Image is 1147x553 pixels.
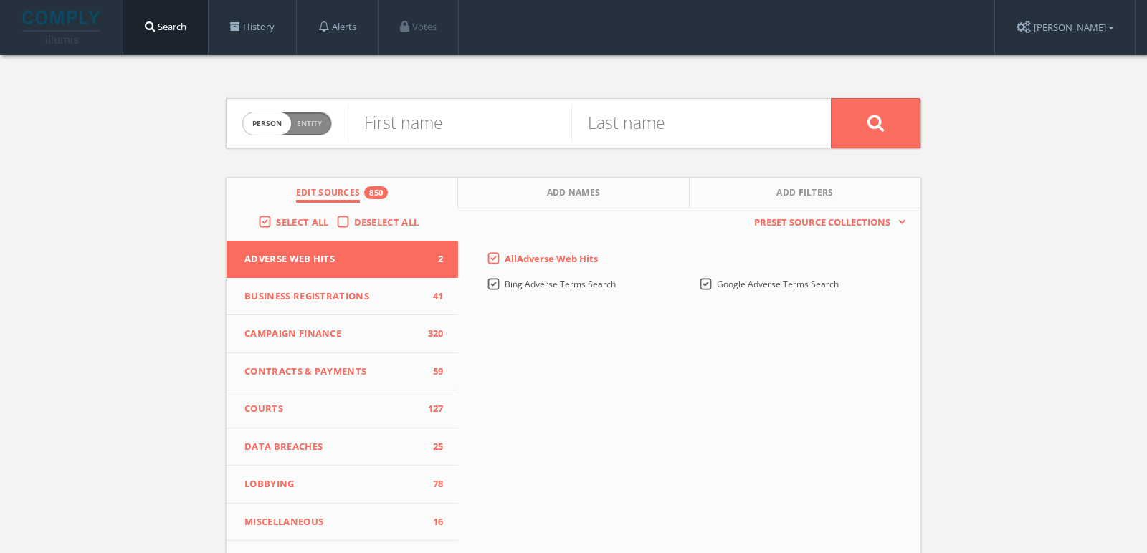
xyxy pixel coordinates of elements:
[227,504,458,542] button: Miscellaneous16
[244,365,422,379] span: Contracts & Payments
[422,289,444,304] span: 41
[422,252,444,266] span: 2
[458,178,690,208] button: Add Names
[276,216,328,229] span: Select All
[422,402,444,416] span: 127
[227,278,458,316] button: Business Registrations41
[747,216,906,230] button: Preset Source Collections
[422,477,444,491] span: 78
[422,440,444,454] span: 25
[747,216,898,230] span: Preset Source Collections
[364,186,388,199] div: 850
[244,289,422,304] span: Business Registrations
[22,11,103,44] img: illumis
[244,327,422,341] span: Campaign Finance
[354,216,419,229] span: Deselect All
[227,466,458,504] button: Lobbying78
[227,428,458,466] button: Data Breaches25
[690,178,920,208] button: Add Filters
[227,353,458,391] button: Contracts & Payments59
[296,186,361,203] span: Edit Sources
[422,365,444,379] span: 59
[244,477,422,491] span: Lobbying
[227,241,458,278] button: Adverse Web Hits2
[244,252,422,266] span: Adverse Web Hits
[422,327,444,341] span: 320
[422,515,444,529] span: 16
[297,118,322,129] span: Entity
[244,440,422,454] span: Data Breaches
[227,315,458,353] button: Campaign Finance320
[244,402,422,416] span: Courts
[505,278,616,290] span: Bing Adverse Terms Search
[244,515,422,529] span: Miscellaneous
[243,112,291,135] span: person
[227,178,458,208] button: Edit Sources850
[717,278,839,290] span: Google Adverse Terms Search
[505,252,598,265] span: All Adverse Web Hits
[547,186,601,203] span: Add Names
[776,186,834,203] span: Add Filters
[227,390,458,428] button: Courts127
